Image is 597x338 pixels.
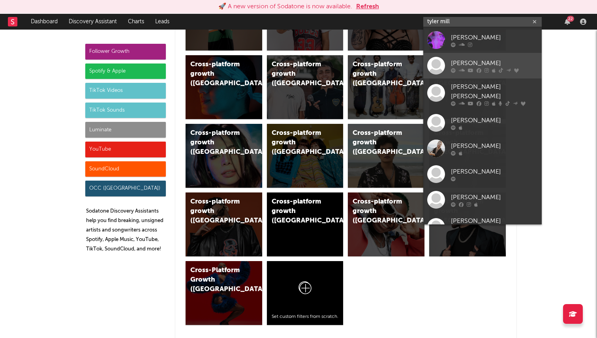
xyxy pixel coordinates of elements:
[267,55,344,119] a: Cross-platform growth ([GEOGRAPHIC_DATA])
[85,83,166,99] div: TikTok Videos
[423,17,542,27] input: Search for artists
[348,192,424,256] a: Cross-platform growth ([GEOGRAPHIC_DATA])
[267,192,344,256] a: Cross-platform growth ([GEOGRAPHIC_DATA]/[GEOGRAPHIC_DATA]/[GEOGRAPHIC_DATA])
[85,103,166,118] div: TikTok Sounds
[353,129,406,157] div: Cross-platform growth ([GEOGRAPHIC_DATA])
[190,129,244,157] div: Cross-platform growth ([GEOGRAPHIC_DATA])
[190,197,244,226] div: Cross-platform growth ([GEOGRAPHIC_DATA])
[272,60,325,88] div: Cross-platform growth ([GEOGRAPHIC_DATA])
[353,60,406,88] div: Cross-platform growth ([GEOGRAPHIC_DATA])
[272,314,339,320] div: Set custom filters from scratch.
[85,161,166,177] div: SoundCloud
[451,33,538,42] div: [PERSON_NAME]
[423,187,542,213] a: [PERSON_NAME]
[353,197,406,226] div: Cross-platform growth ([GEOGRAPHIC_DATA])
[85,181,166,196] div: OCC ([GEOGRAPHIC_DATA])
[186,124,262,188] a: Cross-platform growth ([GEOGRAPHIC_DATA])
[565,19,570,25] button: 22
[451,82,538,101] div: [PERSON_NAME] [PERSON_NAME]
[190,60,244,88] div: Cross-platform growth ([GEOGRAPHIC_DATA])
[423,213,542,244] a: [PERSON_NAME] [PERSON_NAME]
[186,261,262,325] a: Cross-Platform Growth ([GEOGRAPHIC_DATA])
[267,261,344,325] a: Set custom filters from scratch.
[85,122,166,138] div: Luminate
[190,266,244,294] div: Cross-Platform Growth ([GEOGRAPHIC_DATA])
[423,136,542,161] a: [PERSON_NAME]
[451,217,538,235] div: [PERSON_NAME] [PERSON_NAME]
[85,44,166,60] div: Follower Growth
[423,27,542,53] a: [PERSON_NAME]
[451,116,538,125] div: [PERSON_NAME]
[86,207,166,254] p: Sodatone Discovery Assistants help you find breaking, unsigned artists and songwriters across Spo...
[218,2,352,11] div: 🚀 A new version of Sodatone is now available.
[150,14,175,30] a: Leads
[186,55,262,119] a: Cross-platform growth ([GEOGRAPHIC_DATA])
[272,129,325,157] div: Cross-platform growth ([GEOGRAPHIC_DATA])
[348,124,424,188] a: Cross-platform growth ([GEOGRAPHIC_DATA])
[122,14,150,30] a: Charts
[451,141,538,151] div: [PERSON_NAME]
[451,58,538,68] div: [PERSON_NAME]
[267,124,344,188] a: Cross-platform growth ([GEOGRAPHIC_DATA])
[423,161,542,187] a: [PERSON_NAME]
[423,53,542,78] a: [PERSON_NAME]
[423,78,542,110] a: [PERSON_NAME] [PERSON_NAME]
[451,167,538,176] div: [PERSON_NAME]
[25,14,63,30] a: Dashboard
[85,142,166,157] div: YouTube
[63,14,122,30] a: Discovery Assistant
[356,2,379,11] button: Refresh
[186,192,262,256] a: Cross-platform growth ([GEOGRAPHIC_DATA])
[567,16,574,22] div: 22
[451,192,538,202] div: [PERSON_NAME]
[272,197,325,226] div: Cross-platform growth ([GEOGRAPHIC_DATA]/[GEOGRAPHIC_DATA]/[GEOGRAPHIC_DATA])
[348,55,424,119] a: Cross-platform growth ([GEOGRAPHIC_DATA])
[423,110,542,136] a: [PERSON_NAME]
[85,63,166,79] div: Spotify & Apple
